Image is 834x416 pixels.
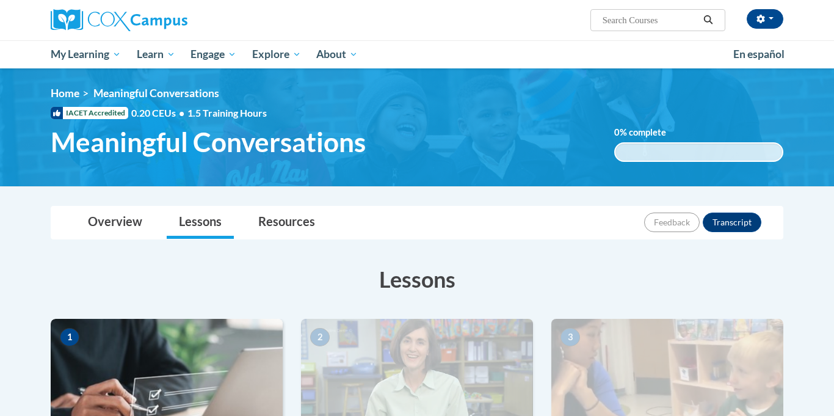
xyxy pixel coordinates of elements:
[167,206,234,239] a: Lessons
[252,47,301,62] span: Explore
[183,40,244,68] a: Engage
[76,206,154,239] a: Overview
[129,40,183,68] a: Learn
[187,107,267,119] span: 1.5 Training Hours
[725,42,792,67] a: En español
[32,40,802,68] div: Main menu
[310,328,330,346] span: 2
[131,106,187,120] span: 0.20 CEUs
[614,127,620,137] span: 0
[51,47,121,62] span: My Learning
[51,107,128,119] span: IACET Accredited
[51,9,187,31] img: Cox Campus
[51,9,283,31] a: Cox Campus
[560,328,580,346] span: 3
[137,47,175,62] span: Learn
[51,87,79,100] a: Home
[190,47,236,62] span: Engage
[51,264,783,294] h3: Lessons
[244,40,309,68] a: Explore
[316,47,358,62] span: About
[179,107,184,119] span: •
[51,126,366,158] span: Meaningful Conversations
[43,40,129,68] a: My Learning
[309,40,366,68] a: About
[601,13,699,27] input: Search Courses
[733,48,785,60] span: En español
[644,213,700,232] button: Feedback
[60,328,79,346] span: 1
[93,87,219,100] span: Meaningful Conversations
[614,126,684,139] label: % complete
[246,206,327,239] a: Resources
[699,13,717,27] button: Search
[747,9,783,29] button: Account Settings
[703,213,761,232] button: Transcript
